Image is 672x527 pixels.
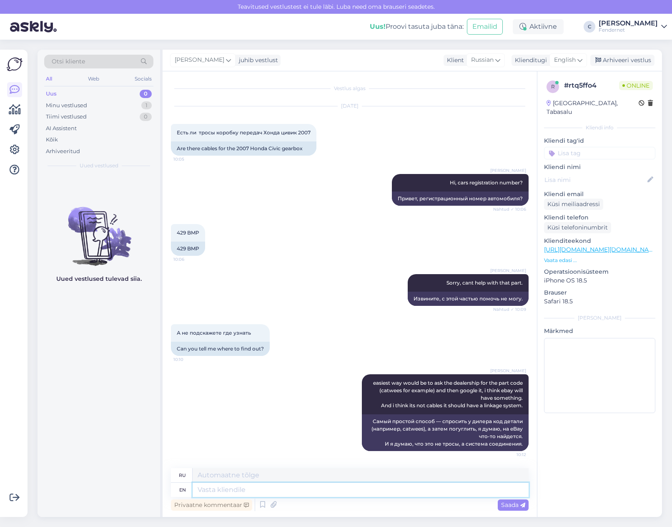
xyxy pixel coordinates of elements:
span: Sorry, cant help with that part. [446,280,523,286]
p: Kliendi nimi [544,163,655,171]
div: Proovi tasuta juba täna: [370,22,464,32]
div: Socials [133,73,153,84]
div: Web [86,73,101,84]
span: r [551,83,555,90]
div: [PERSON_NAME] [599,20,658,27]
div: Are there cables for the 2007 Honda Civic gearbox [171,141,316,156]
span: Nähtud ✓ 10:06 [493,206,526,212]
input: Lisa nimi [544,175,646,184]
div: Vestlus algas [171,85,529,92]
span: Hi, cars registration number? [450,179,523,186]
span: English [554,55,576,65]
button: Emailid [467,19,503,35]
div: [DATE] [171,102,529,110]
span: 10:12 [495,451,526,458]
div: Извините, с этой частью помочь не могу. [408,292,529,306]
p: Märkmed [544,327,655,335]
div: 0 [140,113,152,121]
div: Can you tell me where to find out? [171,342,270,356]
p: iPhone OS 18.5 [544,276,655,285]
span: Nähtud ✓ 10:09 [493,306,526,313]
img: No chats [38,192,160,267]
div: Kõik [46,136,58,144]
span: Есть ли тросы коробку передач Хонда цивик 2007 [177,129,311,136]
div: Klienditugi [512,56,547,65]
div: en [179,483,186,497]
div: Aktiivne [513,19,564,34]
div: Minu vestlused [46,101,87,110]
span: [PERSON_NAME] [175,55,224,65]
p: Kliendi email [544,190,655,199]
span: [PERSON_NAME] [490,267,526,274]
div: Arhiveeri vestlus [590,55,654,66]
div: Tiimi vestlused [46,113,87,121]
div: Arhiveeritud [46,147,80,156]
div: 1 [141,101,152,110]
div: [PERSON_NAME] [544,314,655,322]
div: Uus [46,90,57,98]
div: [GEOGRAPHIC_DATA], Tabasalu [547,99,639,116]
div: Küsi meiliaadressi [544,199,603,210]
div: Küsi telefoninumbrit [544,222,611,233]
p: Operatsioonisüsteem [544,267,655,276]
span: 10:06 [173,256,205,262]
div: juhib vestlust [236,56,278,65]
span: А не подскажете где узнать [177,330,251,336]
span: [PERSON_NAME] [490,167,526,174]
p: Kliendi telefon [544,213,655,222]
div: Klient [444,56,464,65]
a: [PERSON_NAME]Fendernet [599,20,667,33]
div: 429 BMP [171,242,205,256]
div: Kliendi info [544,124,655,131]
span: Uued vestlused [80,162,118,169]
p: Brauser [544,288,655,297]
p: Safari 18.5 [544,297,655,306]
div: Самый простой способ — спросить у дилера код детали (например, catwees), а затем погуглить, я дум... [362,414,529,451]
div: Привет, регистрационный номер автомобиля? [392,192,529,206]
input: Lisa tag [544,147,655,159]
p: Klienditeekond [544,237,655,245]
div: C [584,21,595,33]
span: 429 BMP [177,229,199,236]
a: [URL][DOMAIN_NAME][DOMAIN_NAME] [544,246,659,253]
div: 0 [140,90,152,98]
b: Uus! [370,23,386,30]
div: All [44,73,54,84]
div: ru [179,468,186,482]
div: # rtq5ffo4 [564,81,619,91]
div: AI Assistent [46,124,77,133]
span: 10:05 [173,156,205,162]
p: Vaata edasi ... [544,257,655,264]
span: Otsi kliente [52,57,85,66]
span: Saada [501,501,525,509]
span: 10:10 [173,356,205,363]
span: Russian [471,55,494,65]
span: easiest way would be to ask the dealership for the part code (catwees for example) and then googl... [373,380,524,408]
span: Online [619,81,653,90]
p: Uued vestlused tulevad siia. [56,275,142,283]
div: Fendernet [599,27,658,33]
span: [PERSON_NAME] [490,368,526,374]
div: Privaatne kommentaar [171,499,252,511]
p: Kliendi tag'id [544,136,655,145]
img: Askly Logo [7,56,23,72]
